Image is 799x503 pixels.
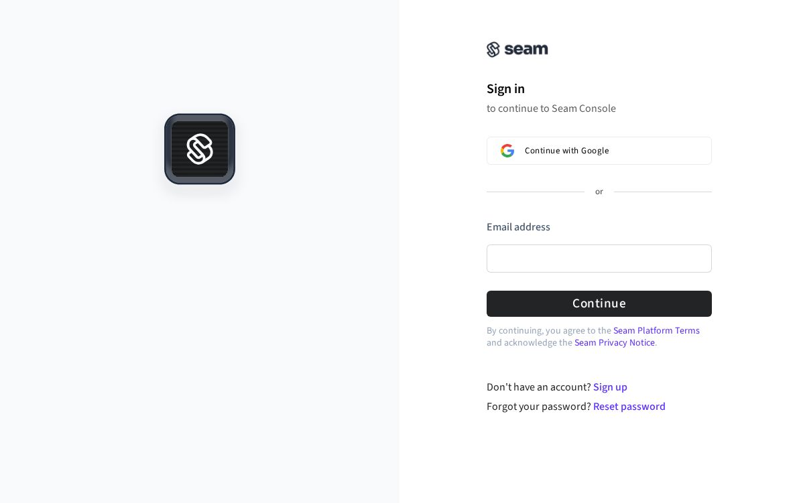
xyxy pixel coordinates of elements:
[574,336,655,350] a: Seam Privacy Notice
[487,42,548,58] img: Seam Console
[487,325,712,349] p: By continuing, you agree to the and acknowledge the .
[487,102,712,115] p: to continue to Seam Console
[501,144,514,157] img: Sign in with Google
[487,291,712,317] button: Continue
[487,379,713,395] div: Don't have an account?
[487,220,550,234] label: Email address
[593,399,666,414] a: Reset password
[487,79,712,99] h1: Sign in
[595,186,603,198] p: or
[593,380,627,394] a: Sign up
[613,324,700,338] a: Seam Platform Terms
[525,145,609,156] span: Continue with Google
[487,399,713,415] div: Forgot your password?
[487,137,712,165] button: Sign in with GoogleContinue with Google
